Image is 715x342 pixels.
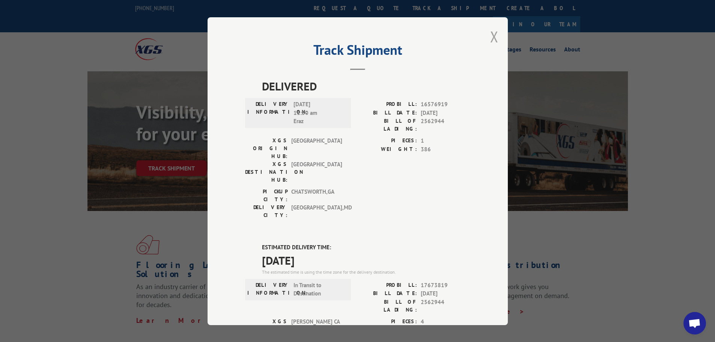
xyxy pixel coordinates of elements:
[358,100,417,109] label: PROBILL:
[421,108,470,117] span: [DATE]
[358,298,417,313] label: BILL OF LADING:
[291,160,342,184] span: [GEOGRAPHIC_DATA]
[358,117,417,133] label: BILL OF LADING:
[291,188,342,203] span: CHATSWORTH , GA
[245,45,470,59] h2: Track Shipment
[294,100,344,126] span: [DATE] 11:50 am Eraz
[245,203,288,219] label: DELIVERY CITY:
[358,289,417,298] label: BILL DATE:
[262,268,470,275] div: The estimated time is using the time zone for the delivery destination.
[683,312,706,334] div: Open chat
[421,281,470,289] span: 17673819
[358,145,417,154] label: WEIGHT:
[490,27,498,47] button: Close modal
[262,78,470,95] span: DELIVERED
[294,281,344,298] span: In Transit to Destination
[358,317,417,326] label: PIECES:
[245,317,288,341] label: XGS ORIGIN HUB:
[421,100,470,109] span: 16576919
[262,243,470,252] label: ESTIMATED DELIVERY TIME:
[247,281,290,298] label: DELIVERY INFORMATION:
[262,252,470,268] span: [DATE]
[291,317,342,341] span: [PERSON_NAME] CA
[245,160,288,184] label: XGS DESTINATION HUB:
[358,281,417,289] label: PROBILL:
[358,108,417,117] label: BILL DATE:
[421,289,470,298] span: [DATE]
[421,298,470,313] span: 2562944
[421,317,470,326] span: 4
[245,188,288,203] label: PICKUP CITY:
[421,117,470,133] span: 2562944
[421,145,470,154] span: 386
[245,137,288,160] label: XGS ORIGIN HUB:
[358,137,417,145] label: PIECES:
[291,203,342,219] span: [GEOGRAPHIC_DATA] , MD
[247,100,290,126] label: DELIVERY INFORMATION:
[291,137,342,160] span: [GEOGRAPHIC_DATA]
[421,137,470,145] span: 1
